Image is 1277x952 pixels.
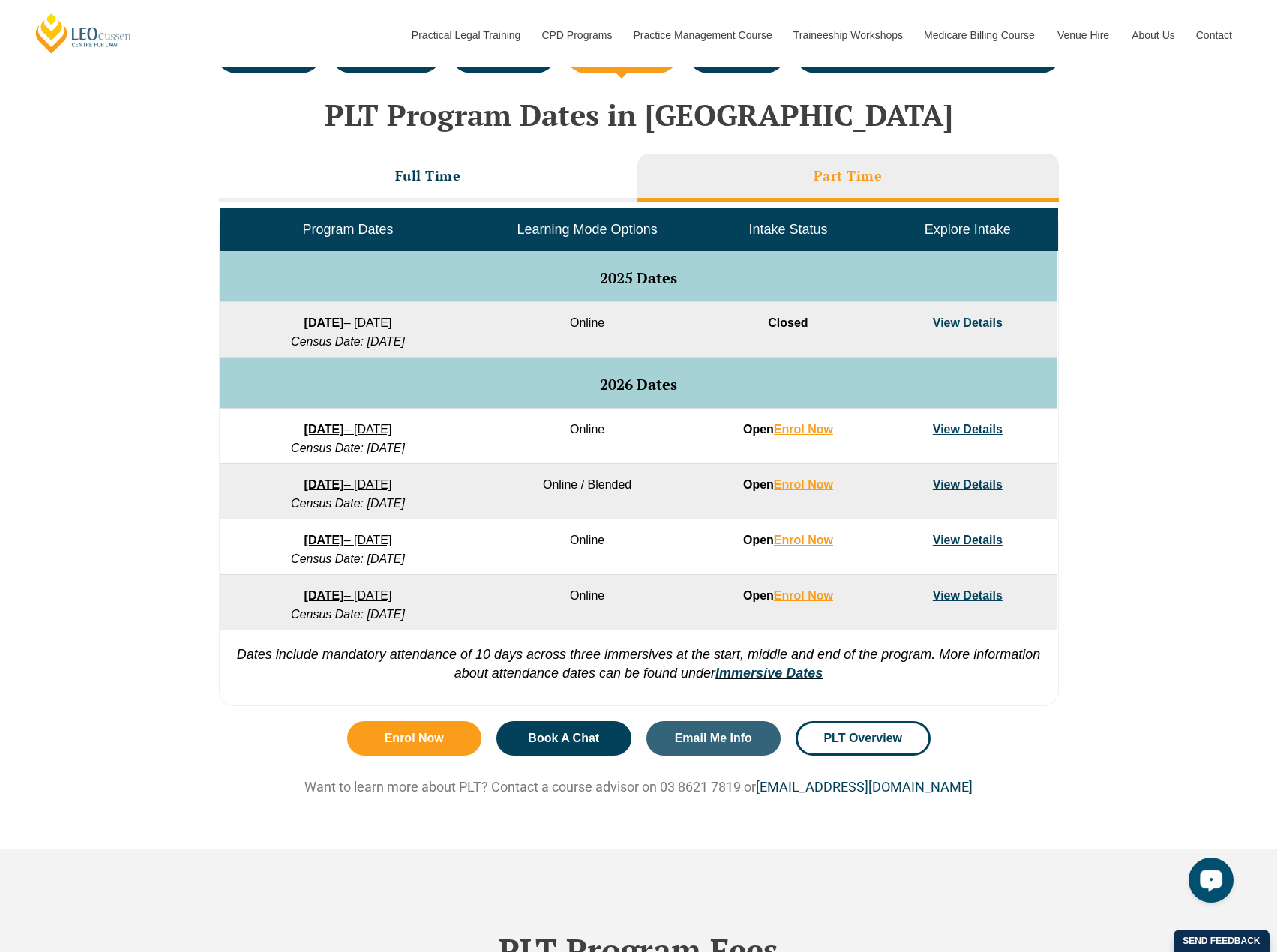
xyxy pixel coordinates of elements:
a: About Us [1120,3,1185,67]
a: CPD Programs [530,3,622,67]
td: Online [476,302,698,358]
h2: PLT Program Dates in [GEOGRAPHIC_DATA] [211,98,1066,131]
em: Dates include mandatory attendance of 10 days across three immersives at the start, middle and en... [237,647,1041,681]
a: [DATE]– [DATE] [304,589,392,602]
a: [DATE]– [DATE] [304,316,392,329]
strong: Open [743,534,833,546]
a: Immersive Dates [715,666,823,681]
a: Book A Chat [496,721,631,756]
a: [EMAIL_ADDRESS][DOMAIN_NAME] [756,779,973,795]
strong: [DATE] [304,316,344,329]
strong: [DATE] [304,534,344,546]
a: Enrol Now [774,534,833,546]
span: Intake Status [748,222,827,237]
a: PLT Overview [796,721,931,756]
p: Want to learn more about PLT? Contact a course advisor on 03 8621 7819 or [211,778,1066,795]
a: Contact [1185,3,1243,67]
a: Email Me Info [646,721,781,756]
span: Closed [768,316,808,329]
span: PLT Overview [823,732,902,744]
em: Census Date: [DATE] [291,552,405,565]
a: [DATE]– [DATE] [304,478,392,491]
a: Venue Hire [1046,3,1120,67]
span: Program Dates [302,222,393,237]
h3: Full Time [395,167,461,184]
a: View Details [933,478,1003,491]
a: View Details [933,589,1003,602]
a: [PERSON_NAME] Centre for Law [34,12,133,55]
a: Practical Legal Training [400,3,531,67]
span: Email Me Info [675,732,752,744]
em: Census Date: [DATE] [291,335,405,348]
strong: [DATE] [304,478,344,491]
a: Practice Management Course [622,3,782,67]
strong: Open [743,589,833,602]
a: [DATE]– [DATE] [304,423,392,436]
a: Medicare Billing Course [913,3,1046,67]
a: Enrol Now [774,478,833,491]
em: Census Date: [DATE] [291,497,405,510]
a: View Details [933,316,1003,329]
a: View Details [933,423,1003,436]
em: Census Date: [DATE] [291,608,405,621]
h3: Part Time [814,167,883,184]
span: 2025 Dates [600,268,677,288]
span: Enrol Now [385,732,444,744]
strong: [DATE] [304,589,344,602]
td: Online / Blended [476,464,698,519]
td: Online [476,575,698,630]
strong: Open [743,478,833,491]
a: Enrol Now [774,423,833,436]
a: Traineeship Workshops [782,3,913,67]
em: Census Date: [DATE] [291,442,405,454]
a: [DATE]– [DATE] [304,534,392,546]
strong: Open [743,423,833,436]
iframe: LiveChat chat widget [1177,852,1240,915]
td: Online [476,409,698,464]
span: Book A Chat [528,732,599,744]
a: Enrol Now [347,721,482,756]
span: Learning Mode Options [517,222,658,237]
span: 2026 Dates [600,374,677,394]
a: View Details [933,534,1003,546]
span: Explore Intake [925,222,1011,237]
a: Enrol Now [774,589,833,602]
strong: [DATE] [304,423,344,436]
td: Online [476,519,698,575]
